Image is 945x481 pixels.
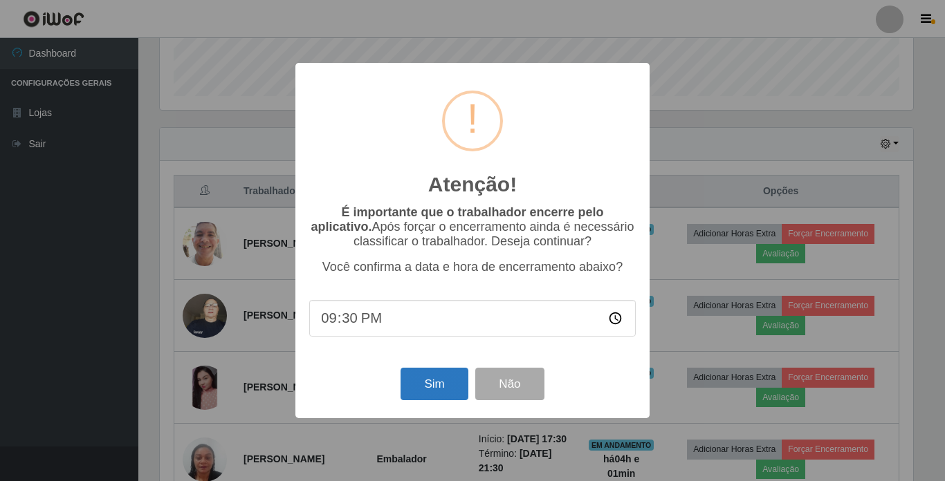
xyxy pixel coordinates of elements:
[428,172,517,197] h2: Atenção!
[401,368,468,400] button: Sim
[475,368,544,400] button: Não
[309,205,636,249] p: Após forçar o encerramento ainda é necessário classificar o trabalhador. Deseja continuar?
[309,260,636,274] p: Você confirma a data e hora de encerramento abaixo?
[311,205,603,234] b: É importante que o trabalhador encerre pelo aplicativo.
